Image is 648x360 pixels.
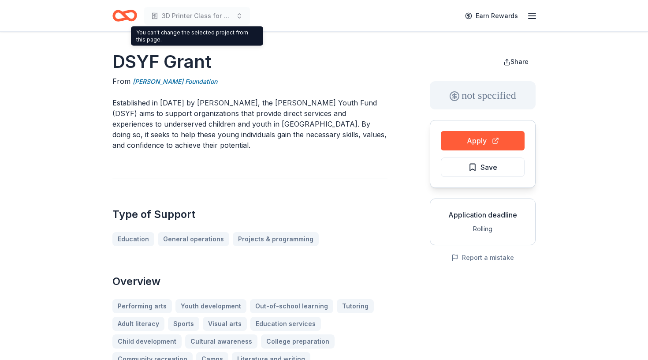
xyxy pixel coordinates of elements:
[112,97,387,150] p: Established in [DATE] by [PERSON_NAME], the [PERSON_NAME] Youth Fund (DSYF) aims to support organ...
[144,7,250,25] button: 3D Printer Class for Elementary and High School
[162,11,232,21] span: 3D Printer Class for Elementary and High School
[131,26,263,46] div: You can't change the selected project from this page.
[437,224,528,234] div: Rolling
[133,76,217,87] a: [PERSON_NAME] Foundation
[480,161,497,173] span: Save
[430,81,536,109] div: not specified
[112,76,387,87] div: From
[112,207,387,221] h2: Type of Support
[112,274,387,289] h2: Overview
[451,252,514,263] button: Report a mistake
[112,232,154,246] a: Education
[437,210,528,220] div: Application deadline
[441,157,525,177] button: Save
[158,232,229,246] a: General operations
[496,53,536,71] button: Share
[233,232,319,246] a: Projects & programming
[112,49,387,74] h1: DSYF Grant
[510,58,529,65] span: Share
[441,131,525,150] button: Apply
[460,8,523,24] a: Earn Rewards
[112,5,137,26] a: Home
